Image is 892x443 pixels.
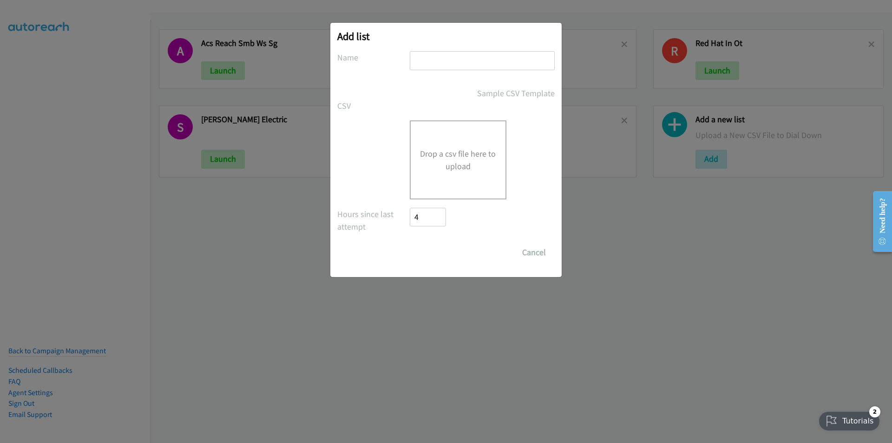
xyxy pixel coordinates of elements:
iframe: Checklist [813,403,885,436]
button: Cancel [513,243,555,262]
iframe: Resource Center [865,185,892,258]
label: Name [337,51,410,64]
a: Sample CSV Template [477,87,555,99]
label: CSV [337,99,410,112]
h2: Add list [337,30,555,43]
button: Drop a csv file here to upload [420,147,496,172]
label: Hours since last attempt [337,208,410,233]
